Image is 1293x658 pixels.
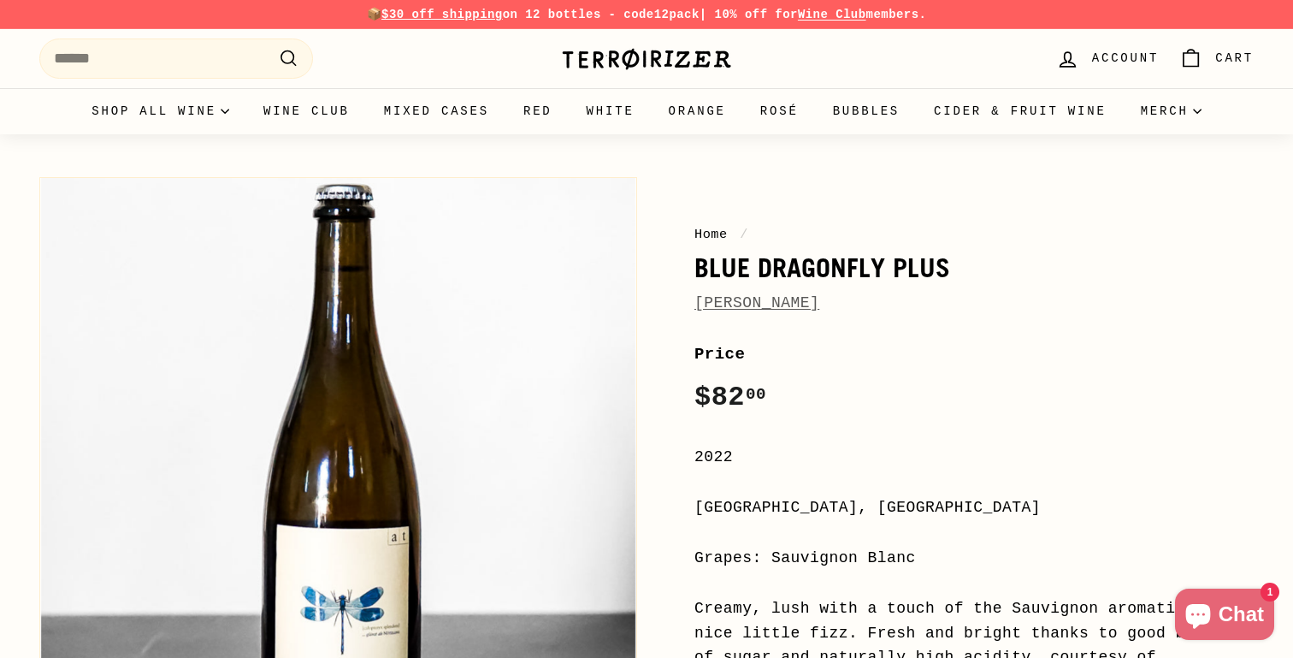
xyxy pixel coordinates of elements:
div: [GEOGRAPHIC_DATA], [GEOGRAPHIC_DATA] [694,495,1254,520]
a: [PERSON_NAME] [694,294,819,311]
span: Cart [1215,49,1254,68]
summary: Merch [1124,88,1219,134]
a: Cider & Fruit Wine [917,88,1124,134]
sup: 00 [746,385,766,404]
a: Red [506,88,570,134]
strong: 12pack [654,8,700,21]
p: 📦 on 12 bottles - code | 10% off for members. [39,5,1254,24]
a: Home [694,227,728,242]
span: $30 off shipping [381,8,503,21]
label: Price [694,341,1254,367]
span: Account [1092,49,1159,68]
summary: Shop all wine [74,88,246,134]
span: $82 [694,382,766,413]
a: Mixed Cases [367,88,506,134]
a: White [570,88,652,134]
a: Account [1046,33,1169,84]
a: Wine Club [798,8,866,21]
span: / [735,227,753,242]
div: Primary [5,88,1288,134]
h1: Blue Dragonfly Plus [694,253,1254,282]
a: Orange [652,88,743,134]
div: 2022 [694,445,1254,470]
a: Wine Club [246,88,367,134]
div: Grapes: Sauvignon Blanc [694,546,1254,571]
a: Bubbles [816,88,917,134]
a: Cart [1169,33,1264,84]
nav: breadcrumbs [694,224,1254,245]
a: Rosé [743,88,816,134]
inbox-online-store-chat: Shopify online store chat [1170,589,1279,644]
